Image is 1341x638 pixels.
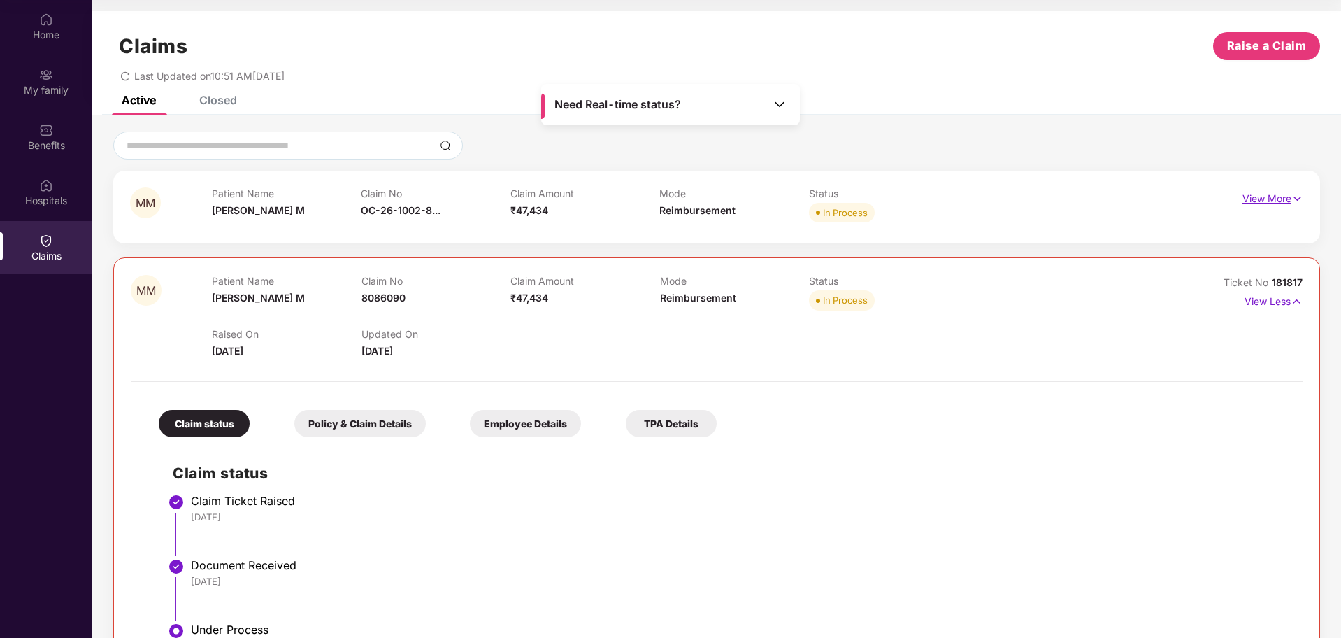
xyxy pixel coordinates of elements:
[510,292,548,304] span: ₹47,434
[510,204,548,216] span: ₹47,434
[212,275,361,287] p: Patient Name
[361,275,510,287] p: Claim No
[361,204,440,216] span: OC-26-1002-8...
[361,292,406,304] span: 8086090
[122,93,156,107] div: Active
[823,293,868,307] div: In Process
[212,345,243,357] span: [DATE]
[191,558,1289,572] div: Document Received
[173,462,1289,485] h2: Claim status
[39,13,53,27] img: svg+xml;base64,PHN2ZyBpZD0iSG9tZSIgeG1sbnM9Imh0dHA6Ly93d3cudzMub3JnLzIwMDAvc3ZnIiB3aWR0aD0iMjAiIG...
[660,275,809,287] p: Mode
[136,285,156,297] span: MM
[626,410,717,437] div: TPA Details
[1227,37,1307,55] span: Raise a Claim
[168,558,185,575] img: svg+xml;base64,PHN2ZyBpZD0iU3RlcC1Eb25lLTMyeDMyIiB4bWxucz0iaHR0cDovL3d3dy53My5vcmcvMjAwMC9zdmciIH...
[119,34,187,58] h1: Claims
[1291,294,1303,309] img: svg+xml;base64,PHN2ZyB4bWxucz0iaHR0cDovL3d3dy53My5vcmcvMjAwMC9zdmciIHdpZHRoPSIxNyIgaGVpZ2h0PSIxNy...
[361,328,510,340] p: Updated On
[39,178,53,192] img: svg+xml;base64,PHN2ZyBpZD0iSG9zcGl0YWxzIiB4bWxucz0iaHR0cDovL3d3dy53My5vcmcvMjAwMC9zdmciIHdpZHRoPS...
[1242,187,1303,206] p: View More
[134,70,285,82] span: Last Updated on 10:51 AM[DATE]
[470,410,581,437] div: Employee Details
[191,623,1289,637] div: Under Process
[168,494,185,511] img: svg+xml;base64,PHN2ZyBpZD0iU3RlcC1Eb25lLTMyeDMyIiB4bWxucz0iaHR0cDovL3d3dy53My5vcmcvMjAwMC9zdmciIH...
[440,140,451,151] img: svg+xml;base64,PHN2ZyBpZD0iU2VhcmNoLTMyeDMyIiB4bWxucz0iaHR0cDovL3d3dy53My5vcmcvMjAwMC9zdmciIHdpZH...
[1213,32,1320,60] button: Raise a Claim
[809,275,958,287] p: Status
[554,97,681,112] span: Need Real-time status?
[773,97,787,111] img: Toggle Icon
[660,292,736,304] span: Reimbursement
[39,68,53,82] img: svg+xml;base64,PHN2ZyB3aWR0aD0iMjAiIGhlaWdodD0iMjAiIHZpZXdCb3g9IjAgMCAyMCAyMCIgZmlsbD0ibm9uZSIgeG...
[212,204,305,216] span: [PERSON_NAME] M
[212,292,305,304] span: [PERSON_NAME] M
[510,187,660,199] p: Claim Amount
[809,187,959,199] p: Status
[1272,276,1303,288] span: 181817
[212,328,361,340] p: Raised On
[191,575,1289,588] div: [DATE]
[294,410,426,437] div: Policy & Claim Details
[823,206,868,220] div: In Process
[120,70,130,82] span: redo
[199,93,237,107] div: Closed
[136,197,155,209] span: MM
[159,410,250,437] div: Claim status
[659,187,809,199] p: Mode
[361,187,510,199] p: Claim No
[1245,290,1303,309] p: View Less
[212,187,361,199] p: Patient Name
[510,275,659,287] p: Claim Amount
[191,511,1289,523] div: [DATE]
[191,494,1289,508] div: Claim Ticket Raised
[1224,276,1272,288] span: Ticket No
[361,345,393,357] span: [DATE]
[659,204,736,216] span: Reimbursement
[39,123,53,137] img: svg+xml;base64,PHN2ZyBpZD0iQmVuZWZpdHMiIHhtbG5zPSJodHRwOi8vd3d3LnczLm9yZy8yMDAwL3N2ZyIgd2lkdGg9Ij...
[39,234,53,248] img: svg+xml;base64,PHN2ZyBpZD0iQ2xhaW0iIHhtbG5zPSJodHRwOi8vd3d3LnczLm9yZy8yMDAwL3N2ZyIgd2lkdGg9IjIwIi...
[1291,191,1303,206] img: svg+xml;base64,PHN2ZyB4bWxucz0iaHR0cDovL3d3dy53My5vcmcvMjAwMC9zdmciIHdpZHRoPSIxNyIgaGVpZ2h0PSIxNy...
